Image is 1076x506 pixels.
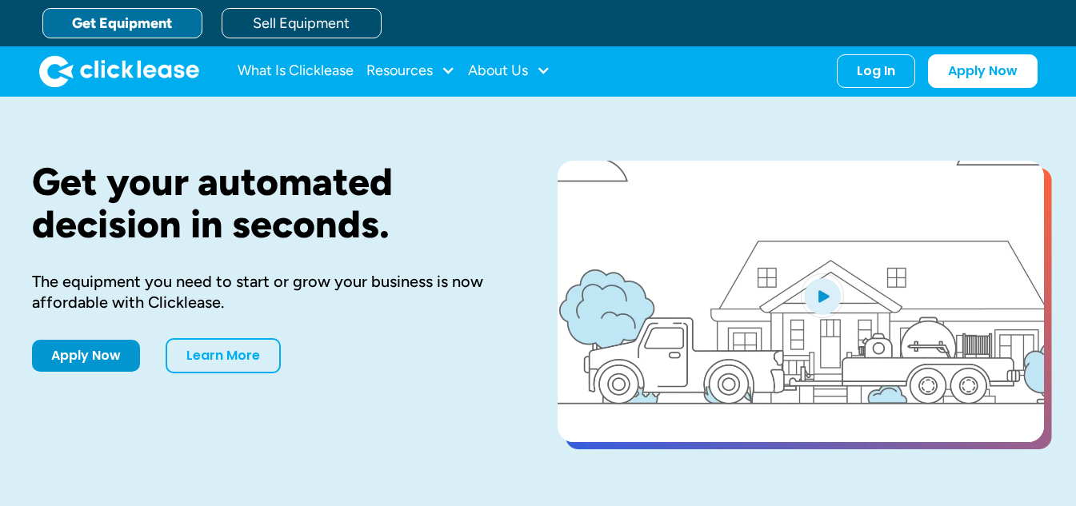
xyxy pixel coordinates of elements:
[238,55,354,87] a: What Is Clicklease
[801,273,844,318] img: Blue play button logo on a light blue circular background
[928,54,1038,88] a: Apply Now
[32,340,140,372] a: Apply Now
[366,55,455,87] div: Resources
[857,63,895,79] div: Log In
[39,55,199,87] a: home
[468,55,550,87] div: About Us
[42,8,202,38] a: Get Equipment
[39,55,199,87] img: Clicklease logo
[222,8,382,38] a: Sell Equipment
[32,161,506,245] h1: Get your automated decision in seconds.
[558,161,1044,442] a: open lightbox
[32,271,506,313] div: The equipment you need to start or grow your business is now affordable with Clicklease.
[166,338,281,373] a: Learn More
